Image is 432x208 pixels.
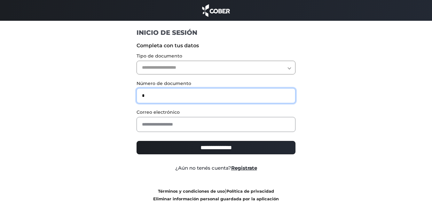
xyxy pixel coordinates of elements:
a: Registrate [231,165,257,171]
div: | [132,187,300,203]
label: Correo electrónico [137,109,295,116]
a: Política de privacidad [226,189,274,194]
img: cober_marca.png [200,3,232,18]
label: Completa con tus datos [137,42,295,50]
a: Eliminar información personal guardada por la aplicación [153,196,279,201]
label: Número de documento [137,80,295,87]
a: Términos y condiciones de uso [158,189,225,194]
label: Tipo de documento [137,53,295,59]
div: ¿Aún no tenés cuenta? [132,165,300,172]
h1: INICIO DE SESIÓN [137,28,295,37]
